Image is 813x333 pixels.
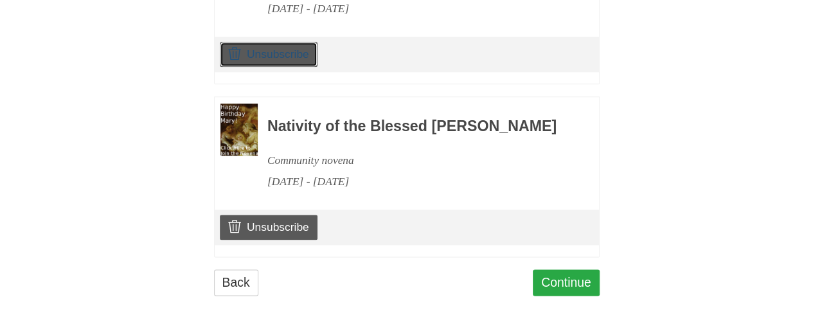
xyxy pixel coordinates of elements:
[220,104,258,156] img: Novena image
[267,118,564,135] h3: Nativity of the Blessed [PERSON_NAME]
[267,150,564,171] div: Community novena
[220,42,317,66] a: Unsubscribe
[267,171,564,192] div: [DATE] - [DATE]
[220,215,317,239] a: Unsubscribe
[214,269,258,296] a: Back
[533,269,600,296] a: Continue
